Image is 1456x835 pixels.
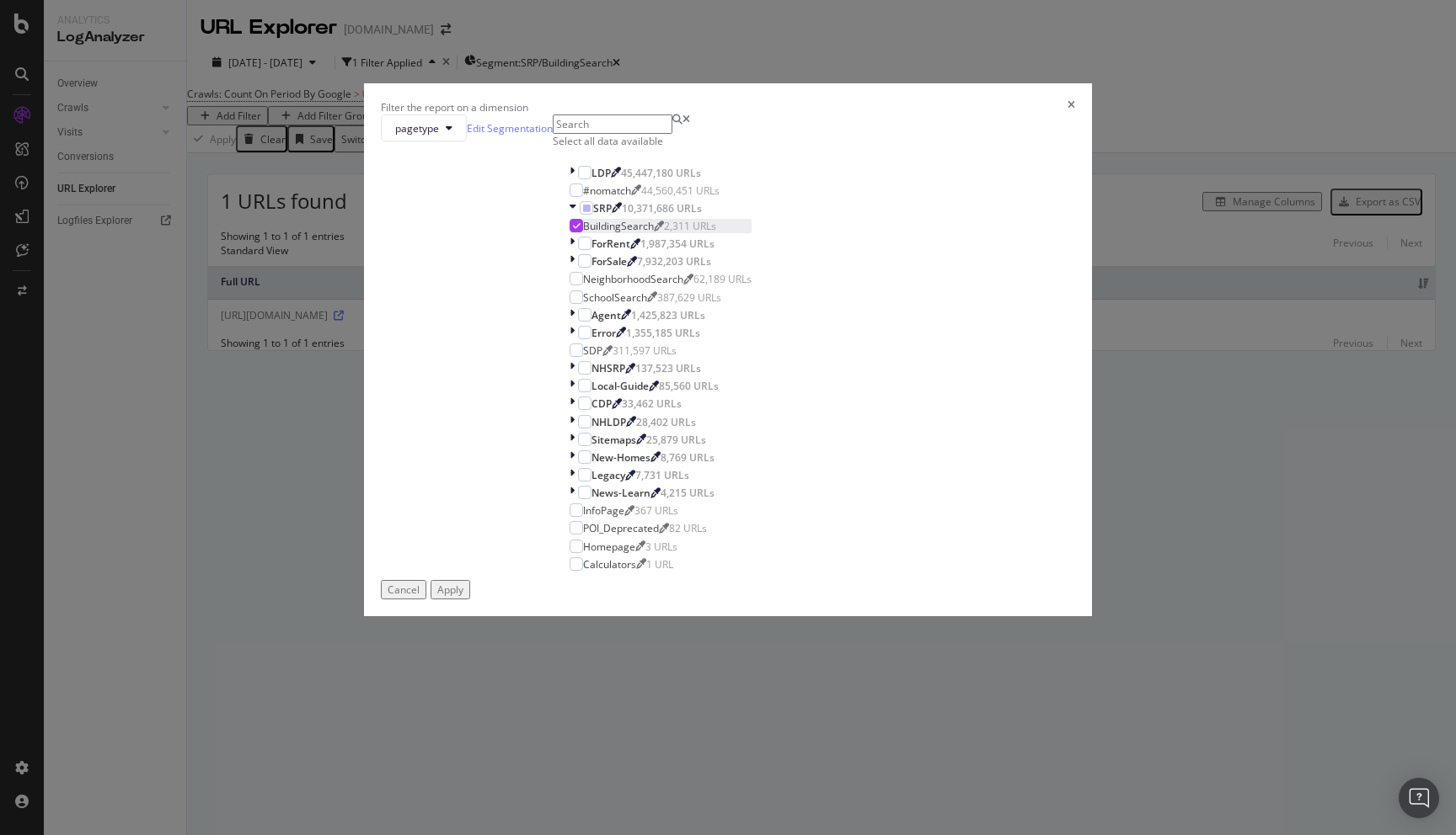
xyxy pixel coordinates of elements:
[583,290,647,305] div: SchoolSearch
[381,580,426,599] button: Cancel
[437,582,463,597] div: Apply
[583,540,635,554] div: Homepage
[591,486,650,500] div: News-Learn
[593,201,612,215] div: SRP
[591,415,626,429] div: NHLDP
[381,114,467,141] button: pagetype
[622,201,702,215] div: 10,371,686 URLs
[646,433,706,447] div: 25,879 URLs
[591,237,630,251] div: ForRent
[621,166,701,180] div: 45,447,180 URLs
[467,120,553,137] a: Edit Segmentation
[641,183,720,198] div: 44,560,451 URLs
[553,114,672,134] input: Search
[591,308,621,322] div: Agent
[583,521,659,535] div: POI_Deprecated
[636,415,696,429] div: 28,402 URLs
[583,183,631,198] div: #nomatch
[693,272,752,286] div: 62,189 URLs
[591,326,616,340] div: Error
[388,582,420,597] div: Cancel
[583,343,602,358] div: SDP
[635,468,689,482] div: 7,731 URLs
[661,486,715,500] div: 4,215 URLs
[591,379,649,393] div: Local-Guide
[646,557,673,572] div: 1 URL
[583,503,624,518] div: InfoPage
[583,272,683,286] div: NeighborhoodSearch
[591,433,636,447] div: Sitemaps
[591,450,650,465] div: New-Homes
[553,134,768,148] div: Select all data available
[613,343,677,358] div: 311,597 URLs
[583,219,654,233] div: BuildingSearch
[583,557,636,572] div: Calculators
[591,468,625,482] div: Legacy
[591,361,625,375] div: NHSRP
[1399,778,1439,818] div: Open Intercom Messenger
[661,450,715,465] div: 8,769 URLs
[591,166,611,180] div: LDP
[669,521,707,535] div: 82 URLs
[1068,100,1075,114] div: times
[631,308,705,322] div: 1,425,823 URLs
[657,290,721,305] div: 387,629 URLs
[364,83,1092,616] div: modal
[591,396,612,411] div: CDP
[645,540,677,554] div: 3 URLs
[637,254,711,269] div: 7,932,203 URLs
[622,396,682,411] div: 33,462 URLs
[381,100,528,114] div: Filter the report on a dimension
[659,379,719,393] div: 85,560 URLs
[591,254,627,269] div: ForSale
[634,503,678,518] div: 367 URLs
[395,121,439,136] span: pagetype
[640,237,715,251] div: 1,987,354 URLs
[431,580,470,599] button: Apply
[635,361,701,375] div: 137,523 URLs
[664,219,716,233] div: 2,311 URLs
[626,326,700,340] div: 1,355,185 URLs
